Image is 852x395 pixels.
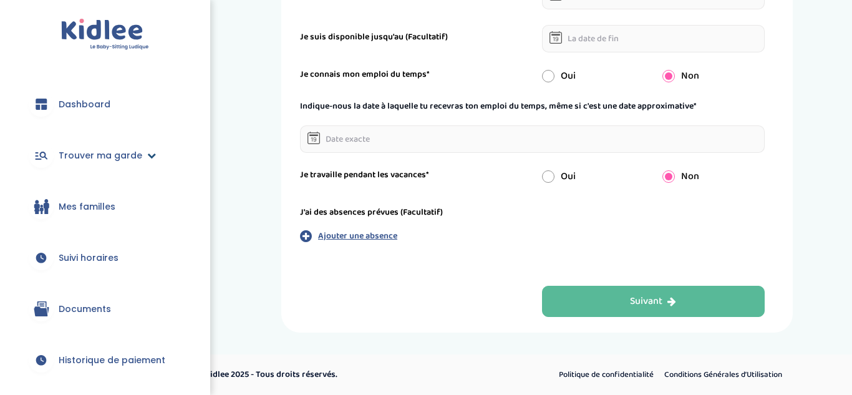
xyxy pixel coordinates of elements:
a: Dashboard [19,82,191,127]
div: Oui [533,169,654,184]
a: Mes familles [19,184,191,229]
a: Historique de paiement [19,338,191,383]
input: La date de fin [542,25,765,52]
a: Conditions Générales d’Utilisation [660,367,787,383]
a: Documents [19,286,191,331]
span: Trouver ma garde [59,149,142,162]
input: Date exacte [300,125,765,153]
label: Indique-nous la date à laquelle tu recevras ton emploi du temps, même si c'est une date approxima... [300,100,697,113]
span: Mes familles [59,200,115,213]
span: Historique de paiement [59,354,165,367]
label: Je connais mon emploi du temps* [300,68,430,81]
span: Suivi horaires [59,251,119,265]
label: Je travaille pendant les vacances* [300,168,429,182]
button: Ajouter une absence [300,229,397,243]
div: Non [653,169,774,184]
img: logo.svg [61,19,149,51]
a: Politique de confidentialité [554,367,658,383]
button: Suivant [542,286,765,317]
label: J'ai des absences prévues (Facultatif) [300,206,443,219]
a: Suivi horaires [19,235,191,280]
p: © Kidlee 2025 - Tous droits réservés. [197,368,479,381]
span: Documents [59,303,111,316]
span: Dashboard [59,98,110,111]
div: Non [653,69,774,84]
label: Je suis disponible jusqu'au (Facultatif) [300,31,448,44]
a: Trouver ma garde [19,133,191,178]
div: Suivant [630,295,676,309]
p: Ajouter une absence [318,230,397,243]
div: Oui [533,69,654,84]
